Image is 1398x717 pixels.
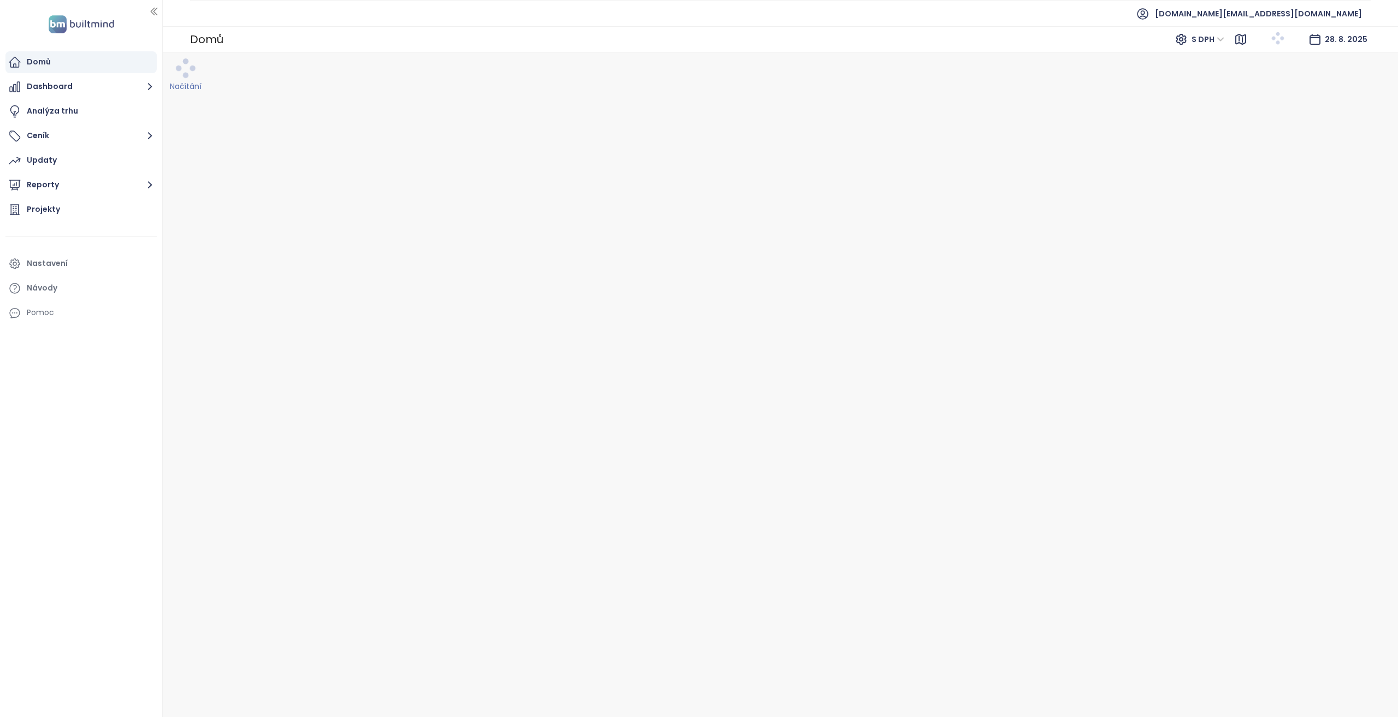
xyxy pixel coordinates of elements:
a: Domů [5,51,157,73]
div: Domů [27,55,51,69]
div: Projekty [27,203,60,216]
a: Projekty [5,199,157,221]
div: Načítání [170,80,202,92]
div: Nastavení [27,257,68,270]
div: Updaty [27,153,57,167]
img: logo [45,13,117,35]
div: Návody [27,281,57,295]
a: Návody [5,277,157,299]
div: Domů [190,28,223,50]
a: Updaty [5,150,157,171]
div: Pomoc [27,306,54,319]
button: Ceník [5,125,157,147]
div: Pomoc [5,302,157,324]
div: Analýza trhu [27,104,78,118]
button: Reporty [5,174,157,196]
button: Dashboard [5,76,157,98]
a: Analýza trhu [5,100,157,122]
span: 28. 8. 2025 [1325,34,1367,45]
a: Nastavení [5,253,157,275]
span: [DOMAIN_NAME][EMAIL_ADDRESS][DOMAIN_NAME] [1155,1,1362,27]
span: S DPH [1192,31,1224,48]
